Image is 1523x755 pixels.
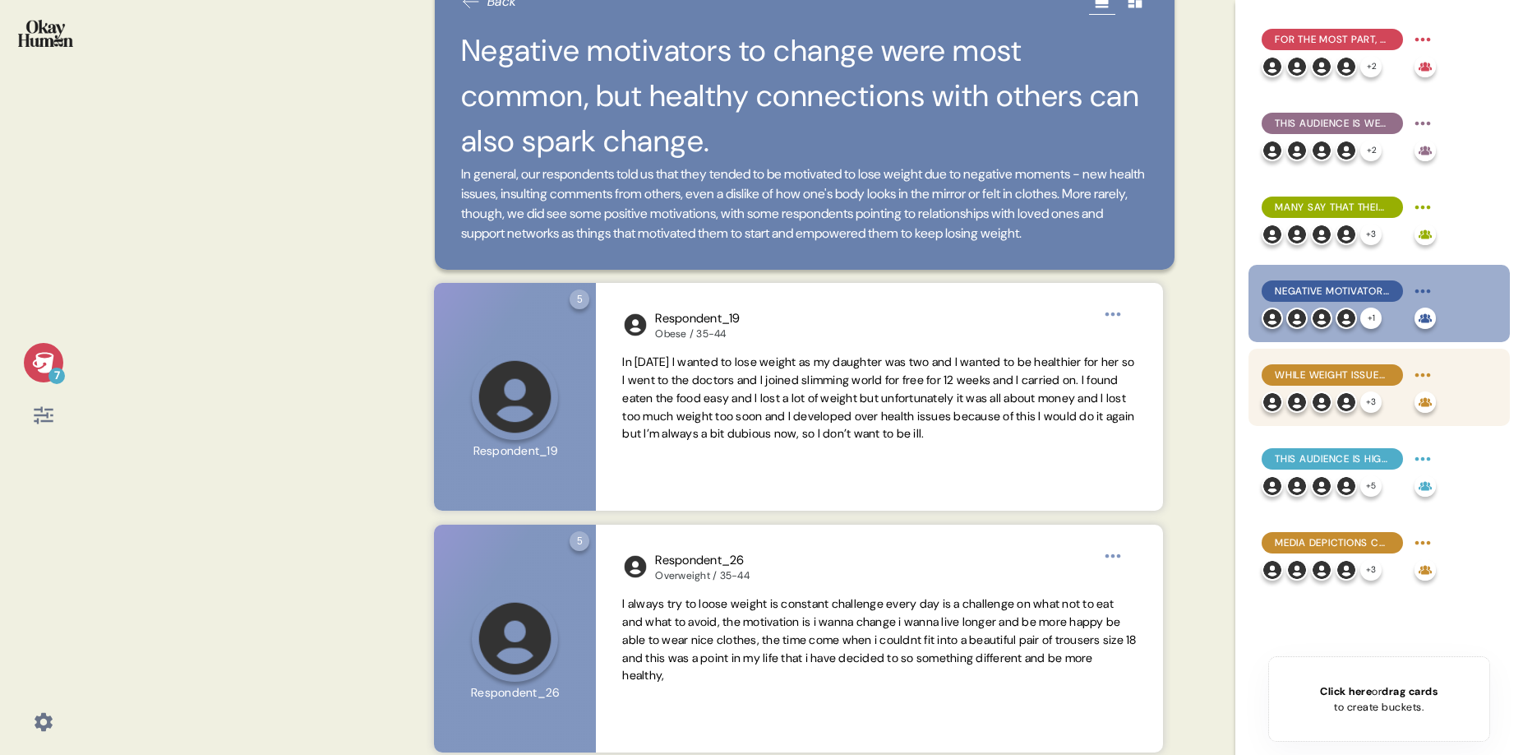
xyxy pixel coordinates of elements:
div: + 2 [1360,56,1382,77]
span: In [DATE] I wanted to lose weight as my daughter was two and I wanted to be healthier for her so ... [622,354,1134,441]
img: l1ibTKarBSWXLOhlfT5LxFP+OttMJpPJZDKZTCbz9PgHEggSPYjZSwEAAAAASUVORK5CYII= [1286,475,1308,497]
span: In general, our respondents told us that they tended to be motivated to lose weight due to negati... [461,165,1145,242]
div: + 3 [1360,391,1382,413]
img: l1ibTKarBSWXLOhlfT5LxFP+OttMJpPJZDKZTCbz9PgHEggSPYjZSwEAAAAASUVORK5CYII= [1336,140,1357,161]
div: + 5 [1360,475,1382,497]
div: Respondent_19 [655,309,740,328]
img: l1ibTKarBSWXLOhlfT5LxFP+OttMJpPJZDKZTCbz9PgHEggSPYjZSwEAAAAASUVORK5CYII= [1262,308,1283,329]
img: l1ibTKarBSWXLOhlfT5LxFP+OttMJpPJZDKZTCbz9PgHEggSPYjZSwEAAAAASUVORK5CYII= [1286,308,1308,329]
img: l1ibTKarBSWXLOhlfT5LxFP+OttMJpPJZDKZTCbz9PgHEggSPYjZSwEAAAAASUVORK5CYII= [1336,224,1357,245]
span: For the most part, they explain obesity in simplistic terms emphasizing personal responsibility: ... [1275,32,1390,47]
img: okayhuman.3b1b6348.png [18,20,73,47]
img: l1ibTKarBSWXLOhlfT5LxFP+OttMJpPJZDKZTCbz9PgHEggSPYjZSwEAAAAASUVORK5CYII= [1286,224,1308,245]
img: l1ibTKarBSWXLOhlfT5LxFP+OttMJpPJZDKZTCbz9PgHEggSPYjZSwEAAAAASUVORK5CYII= [1286,56,1308,77]
span: Media depictions cruelly label these people as lazy and disgusting - but they also seem suspiciou... [1275,535,1390,550]
img: l1ibTKarBSWXLOhlfT5LxFP+OttMJpPJZDKZTCbz9PgHEggSPYjZSwEAAAAASUVORK5CYII= [1336,391,1357,413]
span: This audience is well aware of the physical health issues related to being overweight or obese. [1275,116,1390,131]
div: 5 [570,289,589,309]
img: l1ibTKarBSWXLOhlfT5LxFP+OttMJpPJZDKZTCbz9PgHEggSPYjZSwEAAAAASUVORK5CYII= [1262,391,1283,413]
span: Negative motivators to change were most common, but healthy connections with others can also spar... [1275,284,1390,299]
div: Overweight / 35-44 [655,569,750,582]
div: + 3 [1360,559,1382,581]
img: l1ibTKarBSWXLOhlfT5LxFP+OttMJpPJZDKZTCbz9PgHEggSPYjZSwEAAAAASUVORK5CYII= [622,554,648,580]
img: l1ibTKarBSWXLOhlfT5LxFP+OttMJpPJZDKZTCbz9PgHEggSPYjZSwEAAAAASUVORK5CYII= [1311,56,1332,77]
img: l1ibTKarBSWXLOhlfT5LxFP+OttMJpPJZDKZTCbz9PgHEggSPYjZSwEAAAAASUVORK5CYII= [1262,56,1283,77]
img: l1ibTKarBSWXLOhlfT5LxFP+OttMJpPJZDKZTCbz9PgHEggSPYjZSwEAAAAASUVORK5CYII= [1311,140,1332,161]
img: l1ibTKarBSWXLOhlfT5LxFP+OttMJpPJZDKZTCbz9PgHEggSPYjZSwEAAAAASUVORK5CYII= [1336,56,1357,77]
img: l1ibTKarBSWXLOhlfT5LxFP+OttMJpPJZDKZTCbz9PgHEggSPYjZSwEAAAAASUVORK5CYII= [1311,475,1332,497]
img: l1ibTKarBSWXLOhlfT5LxFP+OttMJpPJZDKZTCbz9PgHEggSPYjZSwEAAAAASUVORK5CYII= [1262,224,1283,245]
span: Many say that their weight struggles have cost them social possibilities, with mobility issues al... [1275,200,1390,215]
img: l1ibTKarBSWXLOhlfT5LxFP+OttMJpPJZDKZTCbz9PgHEggSPYjZSwEAAAAASUVORK5CYII= [1286,559,1308,581]
span: drag cards [1382,684,1438,698]
span: Click here [1320,684,1372,698]
img: l1ibTKarBSWXLOhlfT5LxFP+OttMJpPJZDKZTCbz9PgHEggSPYjZSwEAAAAASUVORK5CYII= [622,312,648,338]
span: While weight issues are often a lifelong problem, many say up-and-down cycles are common. [1275,368,1390,382]
span: This audience is highly self-reliant, tending to prefer fitness programs & their own initiative t... [1275,452,1390,466]
img: l1ibTKarBSWXLOhlfT5LxFP+OttMJpPJZDKZTCbz9PgHEggSPYjZSwEAAAAASUVORK5CYII= [1262,140,1283,161]
img: l1ibTKarBSWXLOhlfT5LxFP+OttMJpPJZDKZTCbz9PgHEggSPYjZSwEAAAAASUVORK5CYII= [1262,559,1283,581]
div: Respondent_26 [655,551,750,570]
img: l1ibTKarBSWXLOhlfT5LxFP+OttMJpPJZDKZTCbz9PgHEggSPYjZSwEAAAAASUVORK5CYII= [1311,308,1332,329]
img: l1ibTKarBSWXLOhlfT5LxFP+OttMJpPJZDKZTCbz9PgHEggSPYjZSwEAAAAASUVORK5CYII= [1311,224,1332,245]
img: l1ibTKarBSWXLOhlfT5LxFP+OttMJpPJZDKZTCbz9PgHEggSPYjZSwEAAAAASUVORK5CYII= [1262,475,1283,497]
img: l1ibTKarBSWXLOhlfT5LxFP+OttMJpPJZDKZTCbz9PgHEggSPYjZSwEAAAAASUVORK5CYII= [1336,308,1357,329]
div: + 2 [1360,140,1382,161]
div: 5 [570,531,589,551]
img: l1ibTKarBSWXLOhlfT5LxFP+OttMJpPJZDKZTCbz9PgHEggSPYjZSwEAAAAASUVORK5CYII= [1336,559,1357,581]
div: 7 [48,368,65,384]
img: l1ibTKarBSWXLOhlfT5LxFP+OttMJpPJZDKZTCbz9PgHEggSPYjZSwEAAAAASUVORK5CYII= [1311,559,1332,581]
img: l1ibTKarBSWXLOhlfT5LxFP+OttMJpPJZDKZTCbz9PgHEggSPYjZSwEAAAAASUVORK5CYII= [1286,140,1308,161]
img: l1ibTKarBSWXLOhlfT5LxFP+OttMJpPJZDKZTCbz9PgHEggSPYjZSwEAAAAASUVORK5CYII= [1286,391,1308,413]
div: + 1 [1360,308,1382,329]
img: l1ibTKarBSWXLOhlfT5LxFP+OttMJpPJZDKZTCbz9PgHEggSPYjZSwEAAAAASUVORK5CYII= [1311,391,1332,413]
div: + 3 [1360,224,1382,245]
div: or to create buckets. [1320,683,1438,715]
span: I always try to loose weight is constant challenge every day is a challenge on what not to eat an... [622,596,1136,683]
h2: Negative motivators to change were most common, but healthy connections with others can also spar... [461,28,1149,164]
div: Obese / 35-44 [655,327,740,340]
img: l1ibTKarBSWXLOhlfT5LxFP+OttMJpPJZDKZTCbz9PgHEggSPYjZSwEAAAAASUVORK5CYII= [1336,475,1357,497]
